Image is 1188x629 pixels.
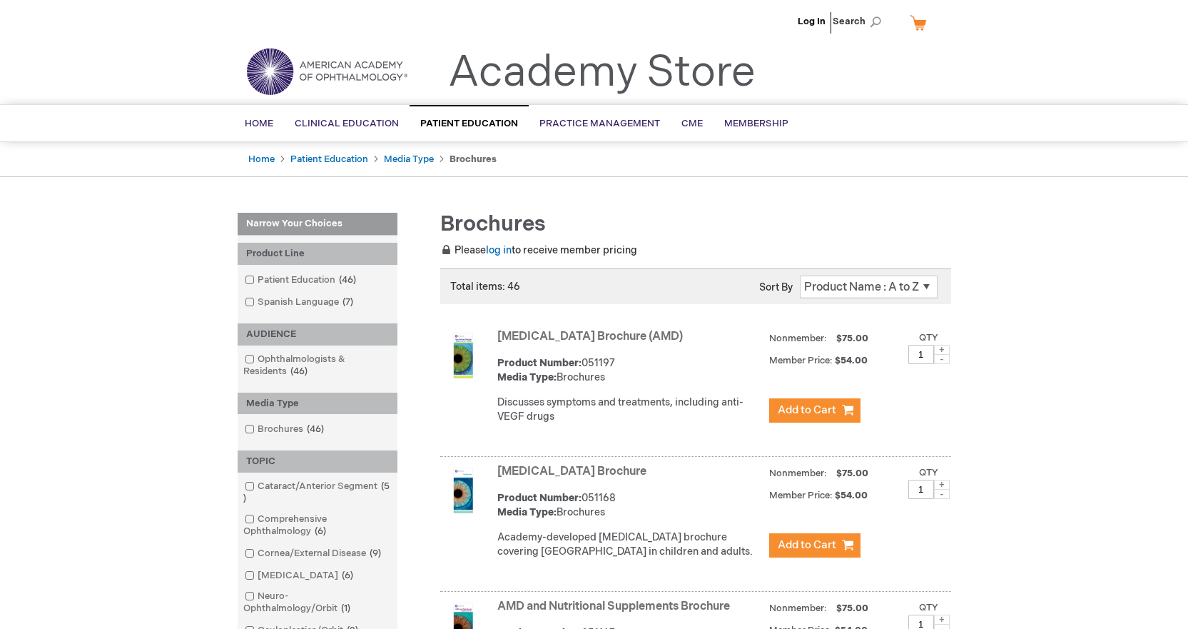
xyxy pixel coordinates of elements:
strong: Product Number: [497,357,582,369]
div: 051168 Brochures [497,491,762,520]
label: Qty [919,602,938,613]
a: Media Type [384,154,434,165]
strong: Member Price: [769,490,833,501]
a: Cornea/External Disease9 [241,547,387,560]
span: $75.00 [834,468,870,479]
strong: Nonmember: [769,465,827,483]
span: Patient Education [420,118,518,129]
a: Ophthalmologists & Residents46 [241,353,394,378]
span: Practice Management [539,118,660,129]
a: [MEDICAL_DATA] Brochure (AMD) [497,330,683,343]
strong: Narrow Your Choices [238,213,397,236]
span: Total items: 46 [450,281,520,293]
div: 051197 Brochures [497,356,762,385]
a: Comprehensive Ophthalmology6 [241,513,394,538]
a: AMD and Nutritional Supplements Brochure [497,600,730,613]
div: AUDIENCE [238,323,397,346]
strong: Media Type: [497,371,557,383]
a: Home [248,154,275,165]
span: Home [245,118,273,129]
span: Membership [724,118,788,129]
a: Spanish Language7 [241,296,359,309]
a: Neuro-Ophthalmology/Orbit1 [241,590,394,615]
label: Sort By [759,281,793,293]
a: Patient Education [290,154,368,165]
span: $75.00 [834,333,870,344]
a: Patient Education46 [241,273,362,287]
span: 46 [287,366,311,377]
span: Brochures [440,211,546,237]
span: Add to Cart [778,403,836,417]
strong: Nonmember: [769,330,827,348]
div: Media Type [238,393,397,415]
a: Academy Store [448,47,756,99]
strong: Media Type: [497,506,557,518]
span: 6 [338,570,357,581]
p: Academy-developed [MEDICAL_DATA] brochure covering [GEOGRAPHIC_DATA] in children and adults. [497,530,762,559]
span: $75.00 [834,603,870,614]
button: Add to Cart [769,533,860,558]
span: CME [681,118,703,129]
strong: Nonmember: [769,600,827,618]
img: Age-Related Macular Degeneration Brochure (AMD) [440,333,486,378]
button: Add to Cart [769,398,860,423]
span: 7 [339,296,357,308]
input: Qty [908,480,934,499]
span: $54.00 [835,490,870,501]
img: Amblyopia Brochure [440,468,486,513]
span: 46 [303,423,328,435]
input: Qty [908,345,934,364]
label: Qty [919,332,938,343]
a: [MEDICAL_DATA] Brochure [497,465,646,478]
span: 5 [243,480,390,504]
p: Discusses symptoms and treatments, including anti-VEGF drugs [497,396,762,424]
a: Cataract/Anterior Segment5 [241,480,394,505]
a: [MEDICAL_DATA]6 [241,569,359,583]
span: 46 [335,274,360,286]
span: Search [833,7,887,36]
span: 1 [337,603,354,614]
strong: Member Price: [769,355,833,366]
span: 6 [311,525,330,537]
span: Clinical Education [295,118,399,129]
span: 9 [366,548,385,559]
label: Qty [919,467,938,478]
div: Product Line [238,243,397,265]
strong: Brochures [450,154,497,165]
span: $54.00 [835,355,870,366]
a: log in [486,244,512,256]
a: Brochures46 [241,423,330,436]
a: Log In [798,16,826,27]
span: Please to receive member pricing [440,244,637,256]
div: TOPIC [238,451,397,473]
span: Add to Cart [778,538,836,552]
strong: Product Number: [497,492,582,504]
